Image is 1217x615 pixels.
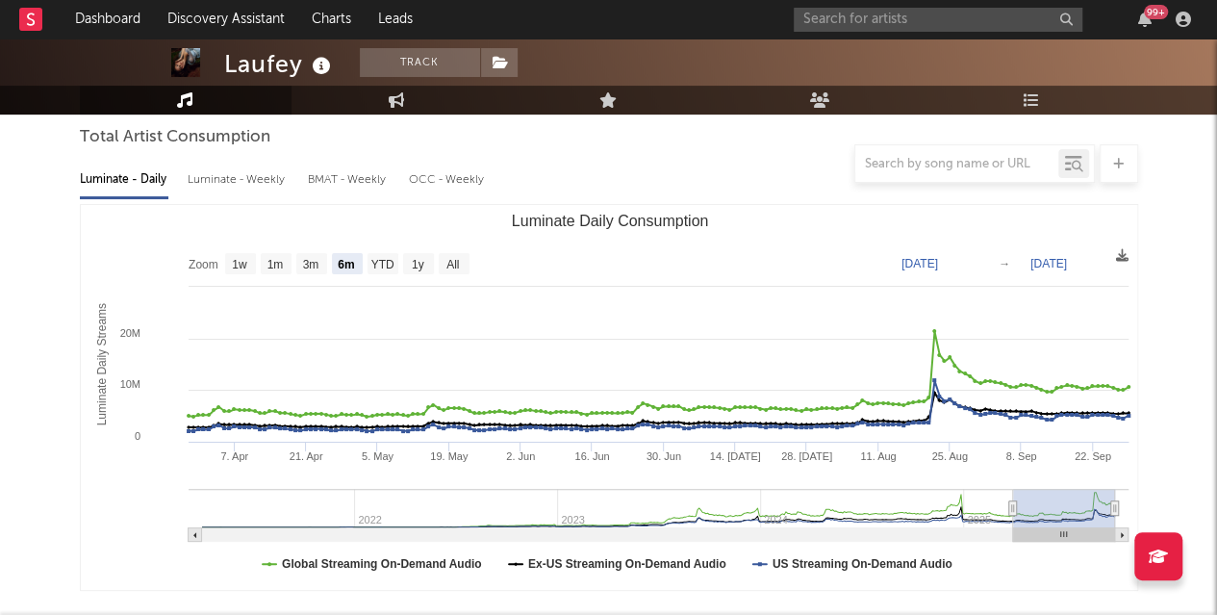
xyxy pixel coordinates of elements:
[411,258,423,271] text: 1y
[574,450,609,462] text: 16. Jun
[855,157,1058,172] input: Search by song name or URL
[360,48,480,77] button: Track
[1144,5,1168,19] div: 99 +
[1138,12,1152,27] button: 99+
[1030,257,1067,270] text: [DATE]
[772,557,951,571] text: US Streaming On-Demand Audio
[446,258,459,271] text: All
[189,258,218,271] text: Zoom
[646,450,680,462] text: 30. Jun
[220,450,248,462] text: 7. Apr
[302,258,318,271] text: 3m
[289,450,322,462] text: 21. Apr
[901,257,938,270] text: [DATE]
[506,450,535,462] text: 2. Jun
[860,450,896,462] text: 11. Aug
[119,327,139,339] text: 20M
[511,213,708,229] text: Luminate Daily Consumption
[1074,450,1110,462] text: 22. Sep
[224,48,336,80] div: Laufey
[361,450,393,462] text: 5. May
[430,450,469,462] text: 19. May
[709,450,760,462] text: 14. [DATE]
[266,258,283,271] text: 1m
[999,257,1010,270] text: →
[794,8,1082,32] input: Search for artists
[81,205,1138,590] svg: Luminate Daily Consumption
[1005,450,1036,462] text: 8. Sep
[94,303,108,425] text: Luminate Daily Streams
[232,258,247,271] text: 1w
[119,378,139,390] text: 10M
[338,258,354,271] text: 6m
[370,258,393,271] text: YTD
[134,430,139,442] text: 0
[282,557,482,571] text: Global Streaming On-Demand Audio
[527,557,725,571] text: Ex-US Streaming On-Demand Audio
[780,450,831,462] text: 28. [DATE]
[80,126,270,149] span: Total Artist Consumption
[931,450,967,462] text: 25. Aug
